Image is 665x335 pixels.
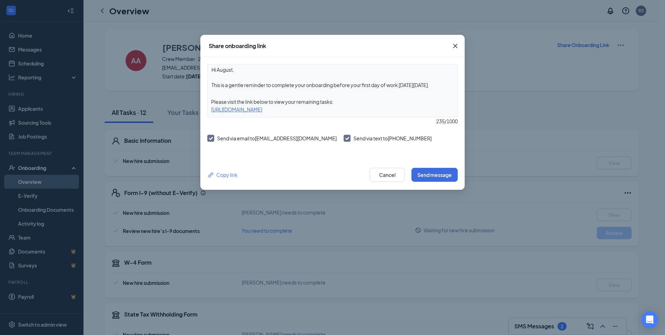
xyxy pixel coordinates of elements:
button: Cancel [370,168,404,182]
div: 235 / 1000 [207,117,458,125]
span: Send via text to [PHONE_NUMBER] [353,135,432,141]
div: Share onboarding link [209,42,266,50]
button: Close [446,35,465,57]
div: Open Intercom Messenger [641,311,658,328]
svg: Cross [451,42,459,50]
textarea: Hi August, This is a gentle reminder to complete your onboarding before your first day of work [D... [208,64,457,90]
div: [URL][DOMAIN_NAME] [208,106,457,113]
button: Link Copy link [207,171,238,179]
span: Send via email to [EMAIL_ADDRESS][DOMAIN_NAME] [217,135,337,141]
div: Copy link [207,171,238,179]
button: Send message [411,168,458,182]
div: Please visit the link below to view your remaining tasks: [208,98,457,106]
svg: Link [207,171,215,179]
